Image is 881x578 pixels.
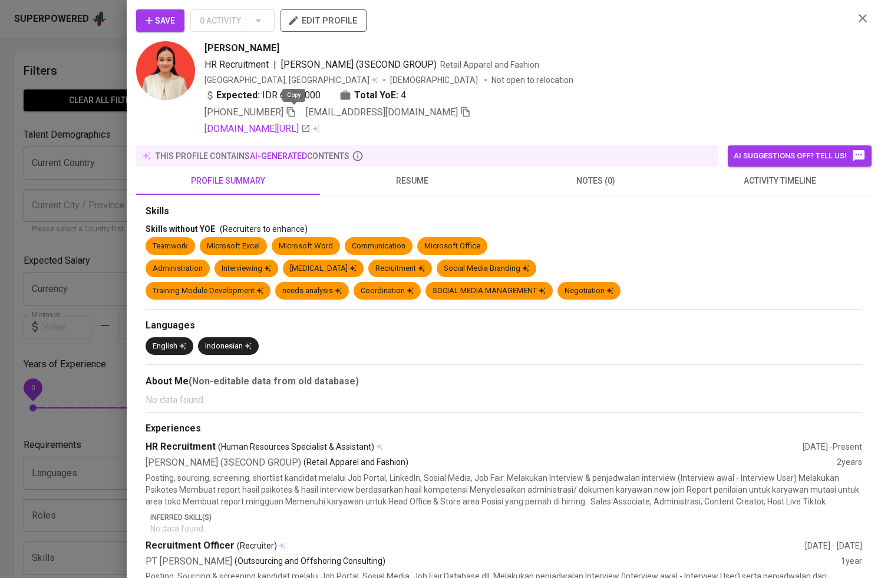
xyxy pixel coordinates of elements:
[146,555,841,569] div: PT [PERSON_NAME]
[136,41,195,100] img: 1361d122a13f0338b514b5bac5e2ddb1.jpg
[146,393,862,407] p: No data found.
[146,539,805,553] div: Recruitment Officer
[728,145,872,167] button: AI suggestions off? Tell us!
[204,122,311,136] a: [DOMAIN_NAME][URL]
[204,88,321,102] div: IDR 6.000.000
[153,241,188,252] div: Teamwork
[803,441,862,453] div: [DATE] - Present
[204,41,279,55] span: [PERSON_NAME]
[220,224,308,234] span: (Recruiters to enhance)
[146,440,803,454] div: HR Recruitment
[143,174,313,188] span: profile summary
[237,540,277,552] span: (Recruiter)
[250,151,307,161] span: AI-generated
[354,88,398,102] b: Total YoE:
[207,241,260,252] div: Microsoft Excel
[281,9,367,32] button: edit profile
[146,472,862,507] p: Posting, sourcing, screening, shortlist kandidat melalui Job Portal, LinkedIn, Sosial Media, Job ...
[150,523,862,534] p: No data found.
[204,59,269,70] span: HR Recruitment
[146,319,862,333] div: Languages
[327,174,497,188] span: resume
[136,9,184,32] button: Save
[216,88,260,102] b: Expected:
[361,285,414,297] div: Coordination
[204,107,283,118] span: [PHONE_NUMBER]
[805,540,862,552] div: [DATE] - [DATE]
[153,263,203,274] div: Administration
[279,241,333,252] div: Microsoft Word
[306,107,458,118] span: [EMAIL_ADDRESS][DOMAIN_NAME]
[491,74,573,86] p: Not open to relocation
[290,13,357,28] span: edit profile
[841,555,862,569] div: 1 year
[352,241,405,252] div: Communication
[235,555,385,569] p: (Outsourcing and Offshoring Consulting)
[375,263,425,274] div: Recruitment
[837,456,862,470] div: 2 years
[189,376,359,387] b: (Non-editable data from old database)
[390,74,480,86] span: [DEMOGRAPHIC_DATA]
[146,456,837,470] div: [PERSON_NAME] (3SECOND GROUP)
[204,74,378,86] div: [GEOGRAPHIC_DATA], [GEOGRAPHIC_DATA]
[433,285,546,297] div: SOCIAL MEDIA MANAGEMENT
[146,224,215,234] span: Skills without YOE
[734,149,866,163] span: AI suggestions off? Tell us!
[440,60,539,69] span: Retail Apparel and Fashion
[222,263,271,274] div: Interviewing
[273,58,276,72] span: |
[290,263,357,274] div: [MEDICAL_DATA]
[156,150,349,162] p: this profile contains contents
[565,285,613,297] div: Negotiation
[146,374,862,388] div: About Me
[282,285,342,297] div: needs analysis
[153,341,186,352] div: English
[511,174,681,188] span: notes (0)
[695,174,864,188] span: activity timeline
[444,263,529,274] div: Social Media Branding
[146,422,862,436] div: Experiences
[401,88,406,102] span: 4
[205,341,252,352] div: Indonesian
[153,285,263,297] div: Training Module Development
[146,14,175,28] span: Save
[303,456,408,470] p: (Retail Apparel and Fashion)
[218,441,374,453] span: (Human Resources Specialist & Assistant)
[150,512,862,523] p: Inferred Skill(s)
[281,59,437,70] span: [PERSON_NAME] (3SECOND GROUP)
[281,15,367,25] a: edit profile
[146,205,862,218] div: Skills
[424,241,480,252] div: Microsoft Office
